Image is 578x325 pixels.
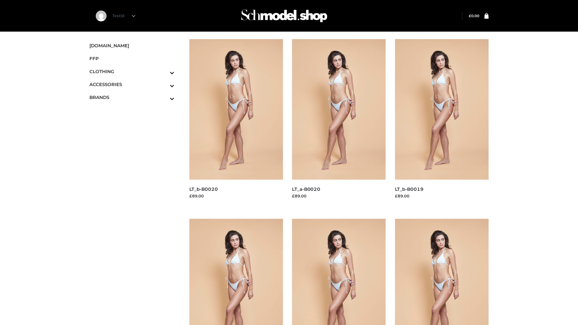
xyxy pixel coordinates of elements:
button: Toggle Submenu [153,78,174,91]
span: £ [469,14,471,18]
a: LT_b-B0019 [395,186,424,192]
a: ACCESSORIESToggle Submenu [89,78,174,91]
div: £89.00 [395,193,489,199]
a: Read more [292,200,314,205]
span: BRANDS [89,94,174,101]
a: Read more [189,200,212,205]
a: LT_b-B0020 [189,186,218,192]
a: LT_a-B0020 [292,186,320,192]
a: Test18 [112,14,135,18]
button: Toggle Submenu [153,91,174,104]
span: ACCESSORIES [89,81,174,88]
a: BRANDSToggle Submenu [89,91,174,104]
bdi: 0.00 [469,14,479,18]
span: CLOTHING [89,68,174,75]
div: £89.00 [292,193,386,199]
span: [DOMAIN_NAME] [89,42,174,49]
a: FFP [89,52,174,65]
a: CLOTHINGToggle Submenu [89,65,174,78]
a: £0.00 [469,14,479,18]
button: Toggle Submenu [153,65,174,78]
div: £89.00 [189,193,283,199]
a: Read more [395,200,417,205]
a: [DOMAIN_NAME] [89,39,174,52]
span: FFP [89,55,174,62]
img: Schmodel Admin 964 [239,4,329,28]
